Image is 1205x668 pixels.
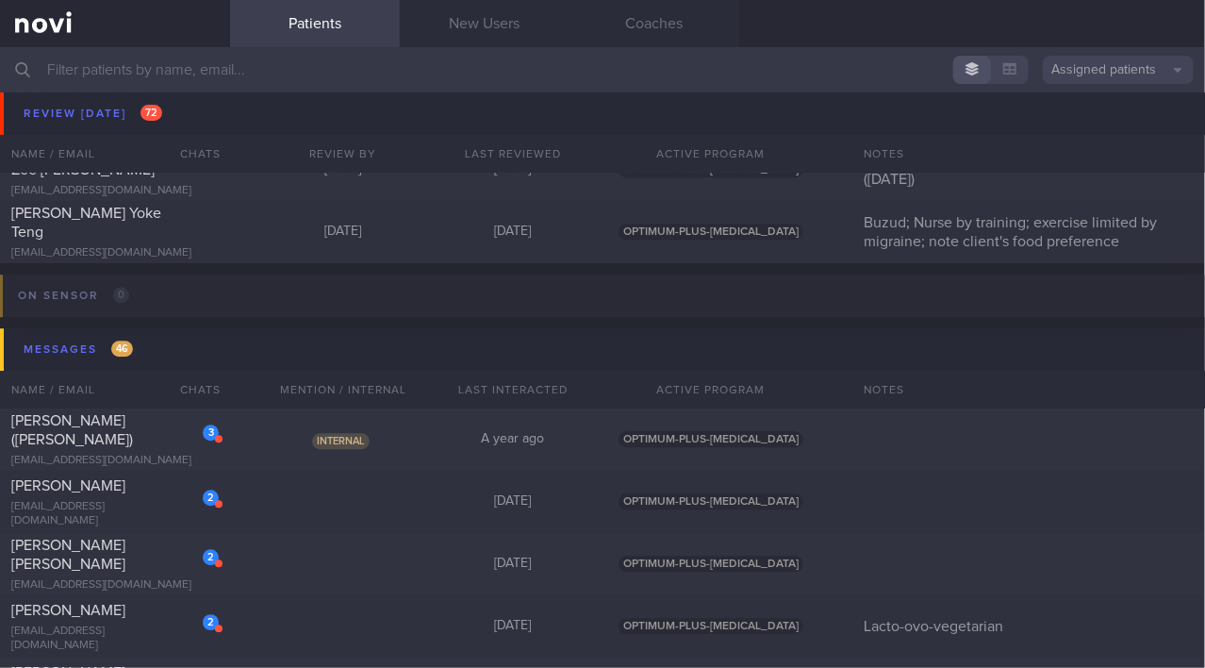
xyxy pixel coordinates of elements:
[631,99,791,115] span: OPTIMUM-PLUS-MOUNJARO
[428,99,598,116] div: A month ago
[258,161,428,178] div: [DATE]
[203,425,219,441] div: 3
[11,206,161,240] span: [PERSON_NAME] Yoke Teng
[619,161,803,177] span: OPTIMUM-PLUS-[MEDICAL_DATA]
[852,617,1205,636] div: Lacto-ovo-vegetarian
[203,490,219,506] div: 2
[428,224,598,241] div: [DATE]
[11,578,219,593] div: [EMAIL_ADDRESS][DOMAIN_NAME]
[11,106,219,134] div: [PERSON_NAME][EMAIL_ADDRESS][PERSON_NAME][DOMAIN_NAME]
[11,478,125,493] span: [PERSON_NAME]
[111,341,133,357] span: 46
[428,431,598,448] div: A year ago
[13,283,134,309] div: On sensor
[203,549,219,565] div: 2
[258,371,428,409] div: Mention / Internal
[428,371,598,409] div: Last Interacted
[11,246,219,260] div: [EMAIL_ADDRESS][DOMAIN_NAME]
[11,603,125,618] span: [PERSON_NAME]
[312,433,370,449] span: Internal
[155,371,230,409] div: Chats
[11,625,219,653] div: [EMAIL_ADDRESS][DOMAIN_NAME]
[11,143,155,177] span: [PERSON_NAME] Kek Zee [PERSON_NAME]
[619,618,803,634] span: OPTIMUM-PLUS-[MEDICAL_DATA]
[258,224,428,241] div: [DATE]
[11,413,133,447] span: [PERSON_NAME] ([PERSON_NAME])
[428,493,598,510] div: [DATE]
[852,371,1205,409] div: Notes
[258,99,428,116] div: [DATE]
[11,500,219,528] div: [EMAIL_ADDRESS][DOMAIN_NAME]
[11,84,125,99] span: [PERSON_NAME]
[11,454,219,468] div: [EMAIL_ADDRESS][DOMAIN_NAME]
[11,184,219,198] div: [EMAIL_ADDRESS][DOMAIN_NAME]
[11,538,125,572] span: [PERSON_NAME] [PERSON_NAME]
[619,431,803,447] span: OPTIMUM-PLUS-[MEDICAL_DATA]
[852,213,1205,251] div: Buzud; Nurse by training; exercise limited by migraine; note client's food preference
[619,224,803,240] span: OPTIMUM-PLUS-[MEDICAL_DATA]
[598,371,824,409] div: Active Program
[428,556,598,573] div: [DATE]
[19,337,138,362] div: Messages
[428,618,598,635] div: [DATE]
[852,151,1205,189] div: Restart OP+; increased to [MEDICAL_DATA] 1mg ([DATE])
[1043,56,1194,84] button: Assigned patients
[852,89,1205,126] div: Digital support; [MEDICAL_DATA] 14mg + [MEDICAL_DATA] XR 500mg OM
[619,556,803,572] span: OPTIMUM-PLUS-[MEDICAL_DATA]
[428,161,598,178] div: [DATE]
[619,493,803,509] span: OPTIMUM-PLUS-[MEDICAL_DATA]
[203,614,219,630] div: 2
[113,287,129,303] span: 0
